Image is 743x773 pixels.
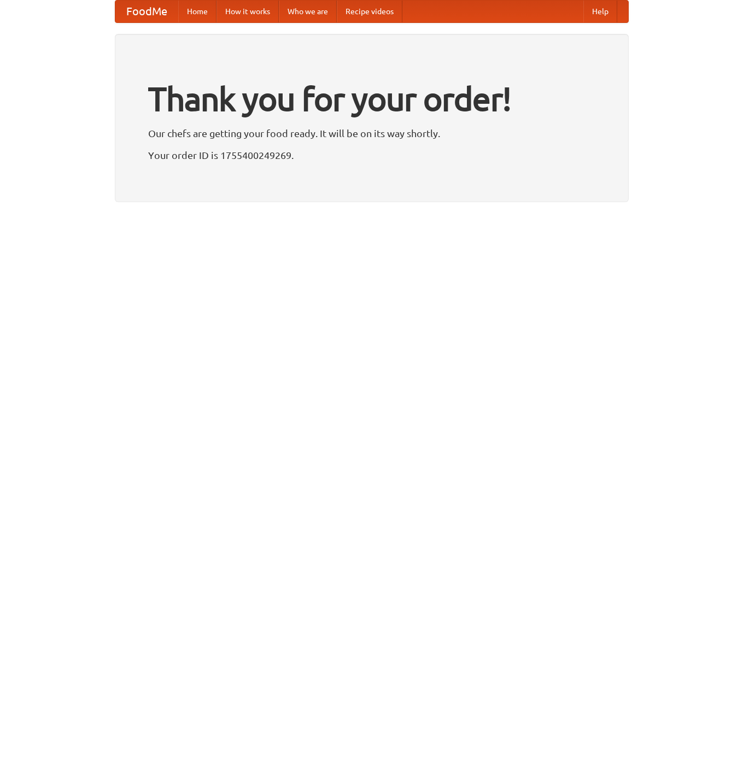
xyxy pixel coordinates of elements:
a: Who we are [279,1,337,22]
a: Help [583,1,617,22]
a: Recipe videos [337,1,402,22]
a: FoodMe [115,1,178,22]
p: Our chefs are getting your food ready. It will be on its way shortly. [148,125,595,141]
a: How it works [217,1,279,22]
h1: Thank you for your order! [148,73,595,125]
a: Home [178,1,217,22]
p: Your order ID is 1755400249269. [148,147,595,163]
